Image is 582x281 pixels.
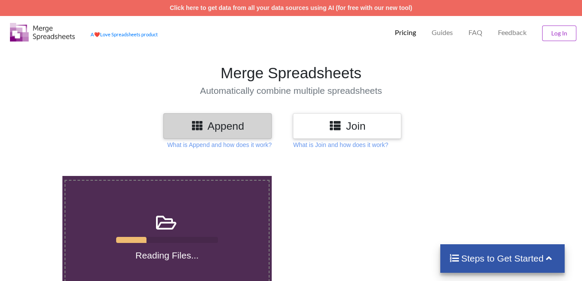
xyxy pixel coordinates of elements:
p: Guides [432,28,453,37]
img: Logo.png [10,23,75,42]
span: Feedback [498,29,527,36]
h3: Append [170,120,265,132]
p: What is Join and how does it work? [293,140,388,149]
p: FAQ [468,28,482,37]
h3: Join [299,120,395,132]
iframe: chat widget [9,246,36,272]
a: Click here to get data from all your data sources using AI (for free with our new tool) [170,4,413,11]
h4: Steps to Get Started [449,253,556,264]
p: Pricing [395,28,416,37]
button: Log In [542,26,576,41]
a: AheartLove Spreadsheets product [91,32,158,37]
p: What is Append and how does it work? [167,140,272,149]
span: heart [94,32,100,37]
h4: Reading Files... [65,250,269,261]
